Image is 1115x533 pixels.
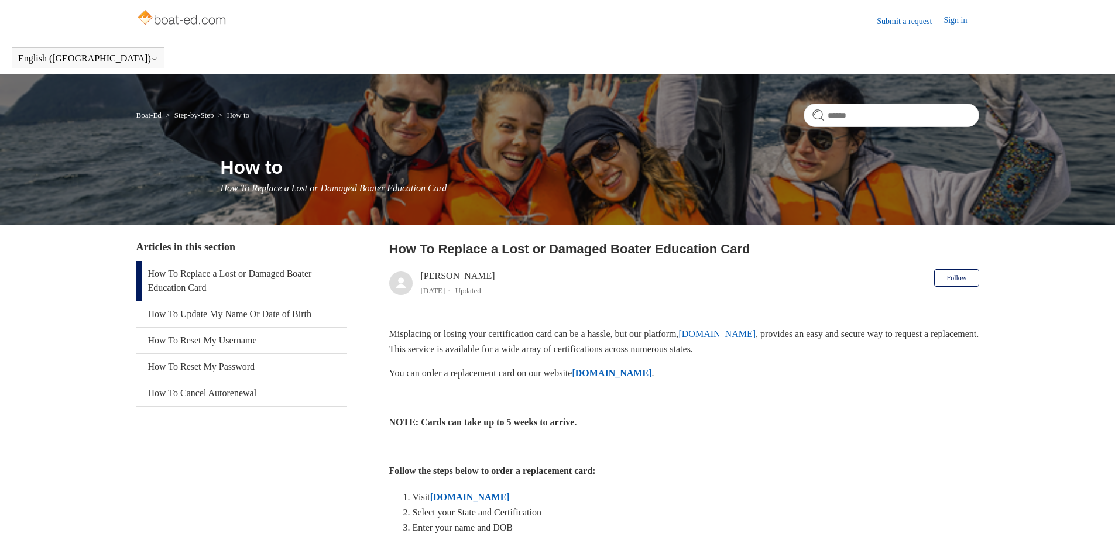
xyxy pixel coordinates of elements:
a: [DOMAIN_NAME] [678,329,756,339]
a: How To Replace a Lost or Damaged Boater Education Card [136,261,347,301]
li: Step-by-Step [163,111,216,119]
strong: NOTE: Cards can take up to 5 weeks to arrive. [389,417,577,427]
strong: Follow the steps below to order a replacement card: [389,466,596,476]
li: How to [216,111,249,119]
h1: How to [221,153,979,181]
a: How To Cancel Autorenewal [136,380,347,406]
a: Submit a request [877,15,944,27]
p: Misplacing or losing your certification card can be a hassle, but our platform, , provides an eas... [389,326,979,356]
a: Step-by-Step [174,111,214,119]
li: Boat-Ed [136,111,164,119]
a: How To Update My Name Or Date of Birth [136,301,347,327]
a: [DOMAIN_NAME] [430,492,510,502]
span: . [651,368,654,378]
a: Sign in [944,14,979,28]
h2: How To Replace a Lost or Damaged Boater Education Card [389,239,979,259]
a: How To Reset My Password [136,354,347,380]
span: Visit [413,492,430,502]
a: How To Reset My Username [136,328,347,353]
span: Enter your name and DOB [413,522,513,532]
div: Live chat [1076,494,1106,524]
button: English ([GEOGRAPHIC_DATA]) [18,53,158,64]
span: How To Replace a Lost or Damaged Boater Education Card [221,183,447,193]
div: [PERSON_NAME] [421,269,495,297]
span: You can order a replacement card on our website [389,368,572,378]
li: Updated [455,286,481,295]
a: [DOMAIN_NAME] [572,368,651,378]
img: Boat-Ed Help Center home page [136,7,229,30]
button: Follow Article [934,269,979,287]
a: Boat-Ed [136,111,162,119]
input: Search [804,104,979,127]
a: How to [227,111,249,119]
span: Articles in this section [136,241,235,253]
time: 04/08/2025, 09:48 [421,286,445,295]
span: Select your State and Certification [413,507,541,517]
